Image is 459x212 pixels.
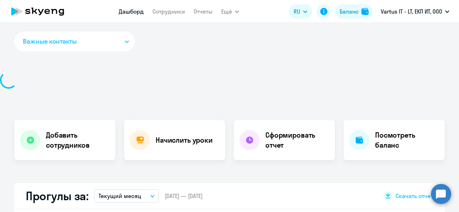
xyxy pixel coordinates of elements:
[165,192,203,200] span: [DATE] — [DATE]
[375,130,439,150] h4: Посмотреть баланс
[221,4,239,19] button: Ещё
[23,37,77,46] span: Важные контакты
[156,135,213,145] h4: Начислить уроки
[265,130,329,150] h4: Сформировать отчет
[99,192,141,200] p: Текущий месяц
[152,8,185,15] a: Сотрудники
[46,130,110,150] h4: Добавить сотрудников
[289,4,312,19] button: RU
[294,7,300,16] span: RU
[361,8,369,15] img: balance
[94,189,159,203] button: Текущий месяц
[396,192,433,200] span: Скачать отчет
[377,3,453,20] button: Vartus IT - LT, ЕКП ИТ, ООО
[381,7,442,16] p: Vartus IT - LT, ЕКП ИТ, ООО
[14,31,135,51] button: Важные контакты
[26,189,89,203] h2: Прогулы за:
[340,7,359,16] div: Баланс
[335,4,373,19] button: Балансbalance
[221,7,232,16] span: Ещё
[119,8,144,15] a: Дашборд
[194,8,213,15] a: Отчеты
